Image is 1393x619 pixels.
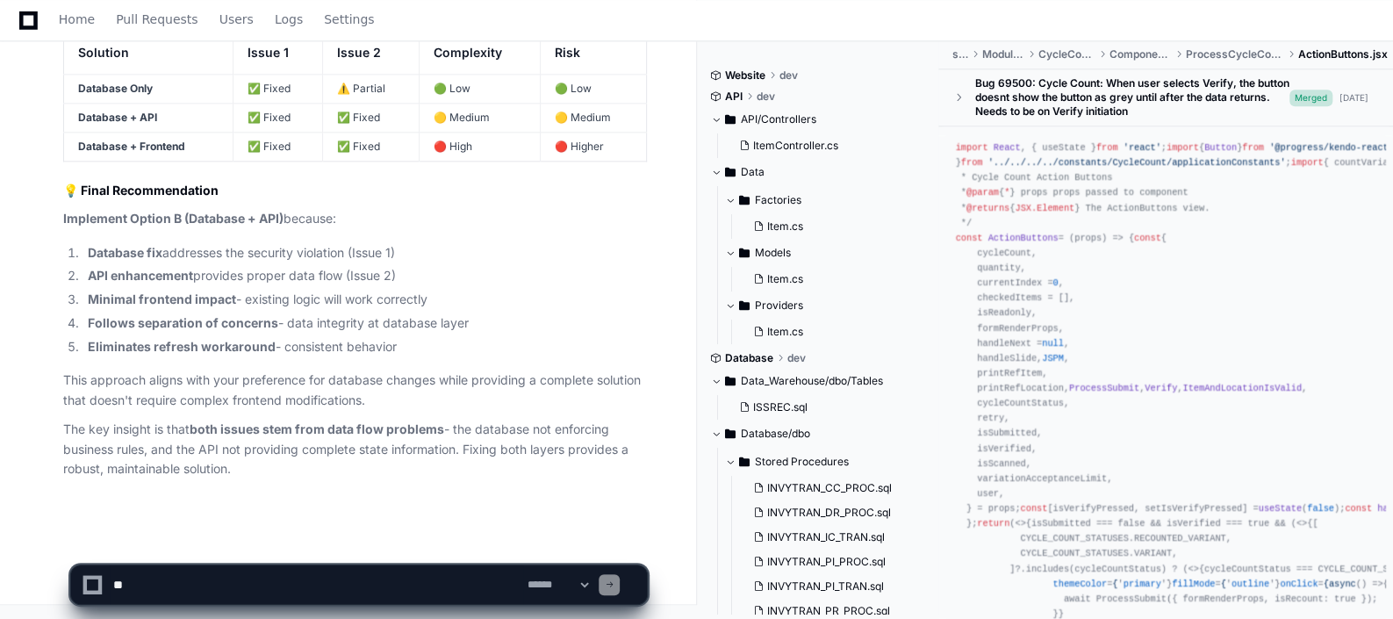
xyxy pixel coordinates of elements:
span: Models [755,246,791,260]
span: ActionButtons.jsx [1298,47,1388,61]
button: Data_Warehouse/dbo/Tables [711,367,925,395]
span: API/Controllers [741,112,816,126]
button: Stored Procedures [725,448,939,476]
strong: Implement Option B (Database + API) [63,211,284,226]
td: ✅ Fixed [233,75,322,104]
span: Website [725,68,765,83]
span: CycleCount [1038,47,1095,61]
span: Data_Warehouse/dbo/Tables [741,374,883,388]
svg: Directory [739,242,750,263]
li: - existing logic will work correctly [83,290,647,310]
svg: Directory [725,371,736,392]
span: useState [1259,503,1302,514]
span: import [1291,157,1324,168]
span: <> [1296,518,1307,529]
button: Providers [725,292,925,320]
svg: Directory [725,162,736,183]
button: INVYTRAN_IC_TRAN.sql [746,525,943,550]
td: ✅ Fixed [323,133,420,162]
span: API [725,90,743,104]
span: React [994,142,1021,153]
span: dev [757,90,775,104]
svg: Directory [739,451,750,472]
th: Solution [64,32,233,75]
button: ItemController.cs [732,133,915,158]
strong: Database + API [78,111,157,124]
li: addresses the security violation (Issue 1) [83,243,647,263]
span: @returns [966,203,1009,213]
strong: both issues stem from data flow problems [190,421,444,436]
span: Users [219,14,254,25]
td: ⚠️ Partial [323,75,420,104]
td: ✅ Fixed [323,104,420,133]
li: - consistent behavior [83,337,647,357]
span: props [1074,233,1102,243]
span: from [1242,142,1264,153]
button: API/Controllers [711,105,925,133]
span: Components [1109,47,1172,61]
p: because: [63,209,647,229]
strong: Database + Frontend [78,140,185,153]
span: Stored Procedures [755,455,849,469]
span: INVYTRAN_CC_PROC.sql [767,481,892,495]
span: from [1096,142,1118,153]
span: Providers [755,299,803,313]
th: Issue 1 [233,32,322,75]
p: The key insight is that - the database not enforcing business rules, and the API not providing co... [63,420,647,479]
span: Pull Requests [116,14,197,25]
svg: Directory [739,295,750,316]
span: const [1021,503,1048,514]
span: Merged [1289,90,1332,106]
td: 🔴 High [419,133,540,162]
span: import [956,142,988,153]
td: 🟢 Low [419,75,540,104]
button: Database/dbo [711,420,925,448]
button: INVYTRAN_CC_PROC.sql [746,476,943,500]
th: Risk [540,32,646,75]
span: ItemController.cs [753,139,838,153]
td: 🟢 Low [540,75,646,104]
th: Complexity [419,32,540,75]
svg: Directory [725,423,736,444]
span: false [1307,503,1334,514]
li: provides proper data flow (Issue 2) [83,266,647,286]
span: const [956,233,983,243]
li: - data integrity at database layer [83,313,647,334]
td: 🟡 Medium [540,104,646,133]
span: JSPM [1042,353,1064,363]
span: '../../../../constants/CycleCount/applicationConstants' [988,157,1286,168]
svg: Directory [739,190,750,211]
svg: Directory [725,109,736,130]
span: ItemAndLocationIsValid [1182,383,1302,393]
td: 🔴 Higher [540,133,646,162]
button: Models [725,239,925,267]
td: ✅ Fixed [233,133,322,162]
span: Button [1204,142,1237,153]
span: ISSREC.sql [753,400,808,414]
button: Item.cs [746,214,915,239]
span: Item.cs [767,325,803,339]
span: Modules [982,47,1024,61]
strong: Eliminates refresh workaround [88,339,276,354]
span: JSX.Element [1015,203,1074,213]
span: import [1167,142,1199,153]
td: 🟡 Medium [419,104,540,133]
span: INVYTRAN_DR_PROC.sql [767,506,891,520]
span: dev [787,351,806,365]
span: @param [966,188,999,198]
span: const [1134,233,1161,243]
span: Logs [275,14,303,25]
span: Settings [324,14,374,25]
span: ProcessCycleCount [1186,47,1284,61]
button: INVYTRAN_DR_PROC.sql [746,500,943,525]
strong: Database fix [88,245,162,260]
span: ActionButtons [988,233,1059,243]
th: Issue 2 [323,32,420,75]
p: This approach aligns with your preference for database changes while providing a complete solutio... [63,371,647,411]
span: <> [1015,518,1025,529]
span: INVYTRAN_IC_TRAN.sql [767,530,885,544]
span: Item.cs [767,220,803,234]
button: Factories [725,186,925,214]
span: from [961,157,983,168]
h2: 💡 Final Recommendation [63,182,647,199]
